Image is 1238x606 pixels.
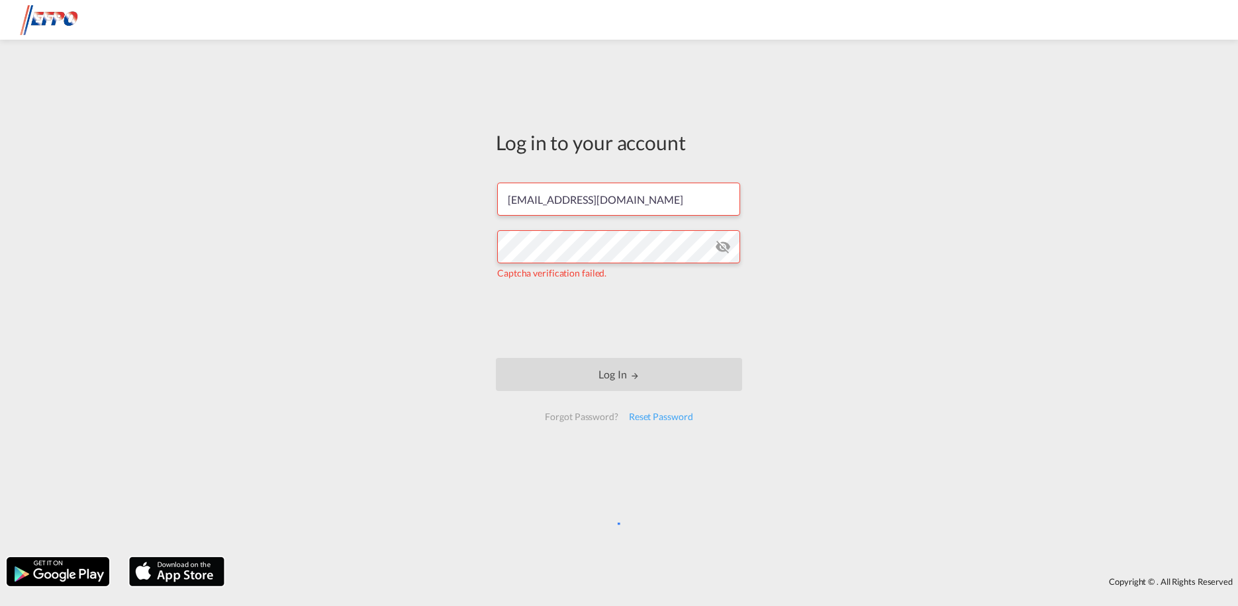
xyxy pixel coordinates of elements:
div: Forgot Password? [540,405,623,429]
div: Reset Password [624,405,698,429]
md-icon: icon-eye-off [715,239,731,255]
input: Enter email/phone number [497,183,740,216]
button: LOGIN [496,358,742,391]
img: d38966e06f5511efa686cdb0e1f57a29.png [20,5,109,35]
div: Copyright © . All Rights Reserved [231,570,1238,593]
span: Captcha verification failed. [497,267,606,279]
iframe: reCAPTCHA [518,293,720,345]
img: apple.png [128,556,226,587]
div: Log in to your account [496,128,742,156]
img: google.png [5,556,111,587]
